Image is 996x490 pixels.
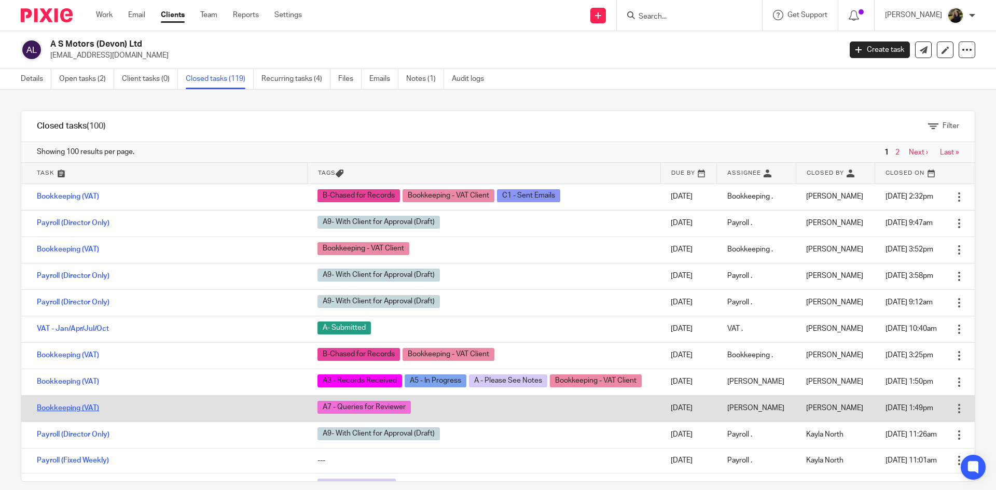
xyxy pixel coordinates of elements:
[717,289,796,316] td: Payroll .
[37,246,99,253] a: Bookkeeping (VAT)
[947,7,964,24] img: ACCOUNTING4EVERYTHING-13.jpg
[37,272,109,279] a: Payroll (Director Only)
[806,219,863,227] span: [PERSON_NAME]
[660,210,717,236] td: [DATE]
[806,404,863,412] span: [PERSON_NAME]
[317,401,411,414] span: A7 - Queries for Reviewer
[660,236,717,263] td: [DATE]
[660,289,717,316] td: [DATE]
[806,299,863,306] span: [PERSON_NAME]
[660,422,717,448] td: [DATE]
[317,374,402,387] span: A3 - Records Received
[806,378,863,385] span: [PERSON_NAME]
[37,193,99,200] a: Bookkeeping (VAT)
[886,246,933,253] span: [DATE] 3:52pm
[96,10,113,20] a: Work
[37,299,109,306] a: Payroll (Director Only)
[886,299,933,306] span: [DATE] 9:12am
[886,457,937,464] span: [DATE] 11:01am
[886,378,933,385] span: [DATE] 1:50pm
[717,422,796,448] td: Payroll .
[717,184,796,210] td: Bookkeeping .
[37,121,106,132] h1: Closed tasks
[317,427,440,440] span: A9- With Client for Approval (Draft)
[806,457,843,464] span: Kayla North
[87,122,106,130] span: (100)
[200,10,217,20] a: Team
[943,122,959,130] span: Filter
[886,325,937,332] span: [DATE] 10:40am
[307,163,660,184] th: Tags
[717,369,796,395] td: [PERSON_NAME]
[660,316,717,342] td: [DATE]
[128,10,145,20] a: Email
[21,69,51,89] a: Details
[886,431,937,438] span: [DATE] 11:26am
[850,41,910,58] a: Create task
[122,69,178,89] a: Client tasks (0)
[660,263,717,289] td: [DATE]
[882,146,891,159] span: 1
[882,148,959,157] nav: pager
[886,404,933,412] span: [DATE] 1:49pm
[317,189,400,202] span: B-Chased for Records
[806,431,843,438] span: Kayla North
[317,348,400,361] span: B-Chased for Records
[885,10,942,20] p: [PERSON_NAME]
[37,147,134,157] span: Showing 100 results per page.
[638,12,731,22] input: Search
[317,269,440,282] span: A9- With Client for Approval (Draft)
[660,448,717,473] td: [DATE]
[497,189,560,202] span: C1 - Sent Emails
[886,352,933,359] span: [DATE] 3:25pm
[317,295,440,308] span: A9- With Client for Approval (Draft)
[940,149,959,156] a: Last »
[550,374,642,387] span: Bookkeeping - VAT Client
[452,69,492,89] a: Audit logs
[161,10,185,20] a: Clients
[717,448,796,473] td: Payroll .
[717,395,796,422] td: [PERSON_NAME]
[660,184,717,210] td: [DATE]
[37,352,99,359] a: Bookkeeping (VAT)
[37,219,109,227] a: Payroll (Director Only)
[37,457,109,464] a: Payroll (Fixed Weekly)
[274,10,302,20] a: Settings
[21,39,43,61] img: svg%3E
[37,325,109,332] a: VAT - Jan/Apr/Jul/Oct
[317,455,650,466] div: ---
[369,69,398,89] a: Emails
[37,404,99,412] a: Bookkeeping (VAT)
[403,348,494,361] span: Bookkeeping - VAT Client
[806,246,863,253] span: [PERSON_NAME]
[717,316,796,342] td: VAT .
[660,395,717,422] td: [DATE]
[50,50,834,61] p: [EMAIL_ADDRESS][DOMAIN_NAME]
[403,189,494,202] span: Bookkeeping - VAT Client
[317,242,409,255] span: Bookkeeping - VAT Client
[806,325,863,332] span: [PERSON_NAME]
[50,39,677,50] h2: A S Motors (Devon) Ltd
[317,216,440,229] span: A9- With Client for Approval (Draft)
[806,193,863,200] span: [PERSON_NAME]
[895,149,900,156] a: 2
[886,272,933,279] span: [DATE] 3:58pm
[317,321,371,334] span: A- Submitted
[660,342,717,369] td: [DATE]
[886,193,933,200] span: [DATE] 2:32pm
[806,272,863,279] span: [PERSON_NAME]
[21,8,73,22] img: Pixie
[405,374,466,387] span: A5 - In Progress
[717,263,796,289] td: Payroll .
[261,69,330,89] a: Recurring tasks (4)
[186,69,254,89] a: Closed tasks (119)
[787,11,827,19] span: Get Support
[59,69,114,89] a: Open tasks (2)
[717,236,796,263] td: Bookkeeping .
[469,374,547,387] span: A - Please See Notes
[909,149,928,156] a: Next ›
[886,219,933,227] span: [DATE] 9:47am
[717,342,796,369] td: Bookkeeping .
[233,10,259,20] a: Reports
[660,369,717,395] td: [DATE]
